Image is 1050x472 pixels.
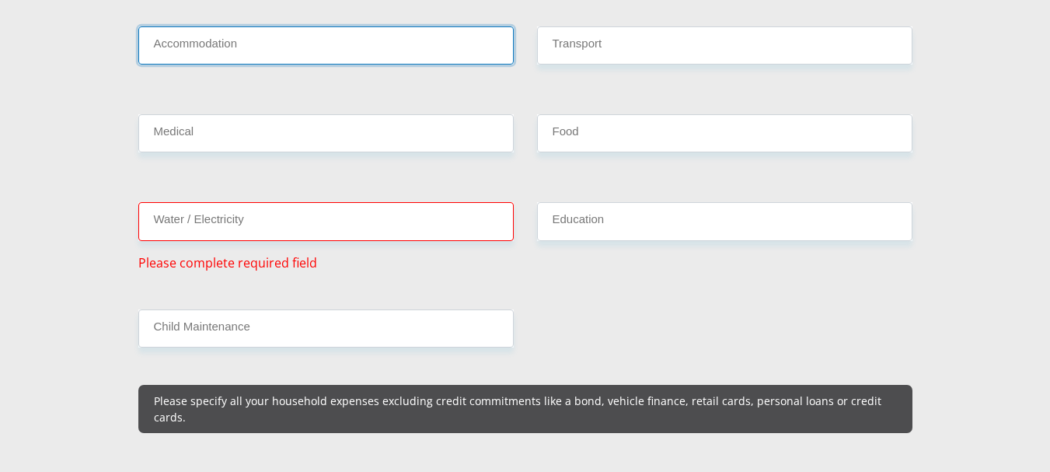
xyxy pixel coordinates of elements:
input: Expenses - Medical [138,114,514,152]
input: Expenses - Water/Electricity [138,202,514,240]
input: Expenses - Food [537,114,912,152]
span: Please complete required field [138,253,317,272]
p: Please specify all your household expenses excluding credit commitments like a bond, vehicle fina... [154,393,897,425]
input: Expenses - Child Maintenance [138,309,514,348]
input: Expenses - Education [537,202,912,240]
input: Expenses - Transport [537,26,912,65]
input: Expenses - Accommodation [138,26,514,65]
